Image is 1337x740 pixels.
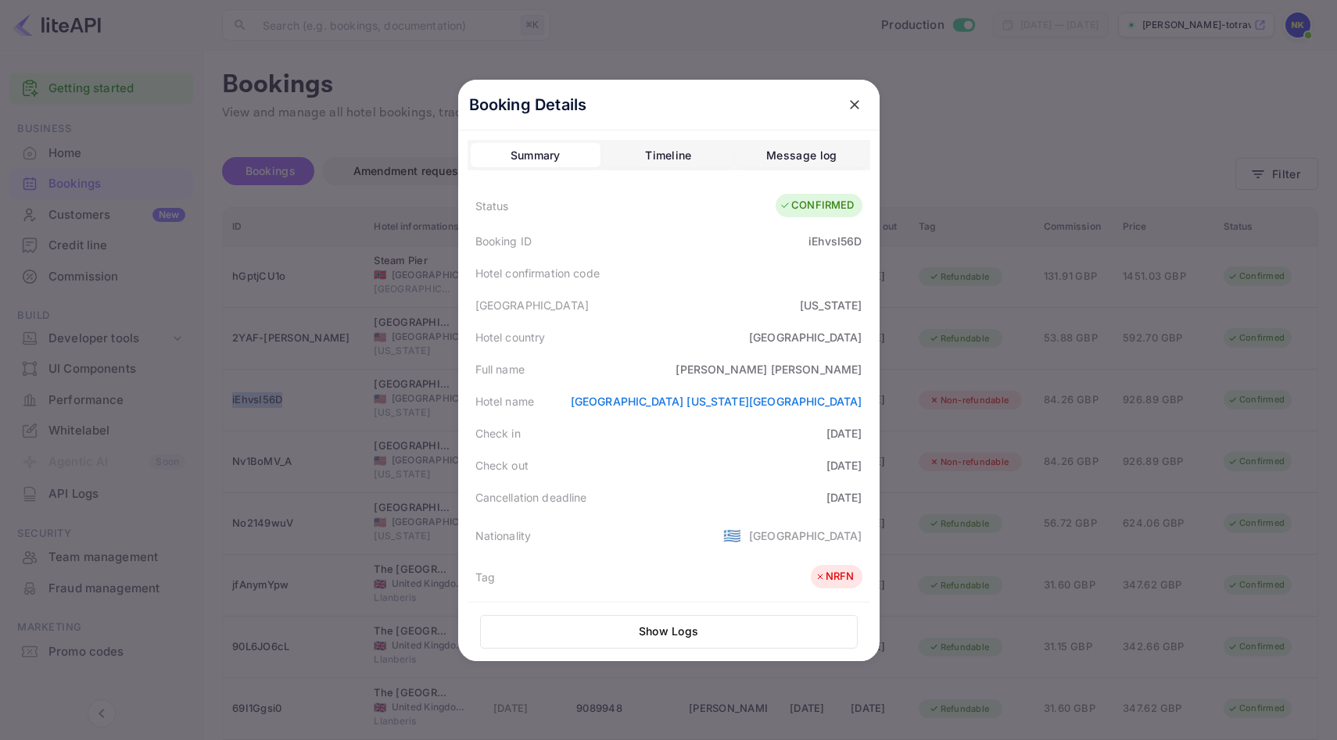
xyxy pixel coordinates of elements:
div: [DATE] [826,425,862,441]
div: Hotel country [475,329,546,345]
div: Full name [475,361,525,377]
div: [DATE] [826,457,862,474]
div: Summary [511,146,561,165]
div: Hotel name [475,393,535,409]
div: NRFN [815,569,855,584]
span: United States [723,521,741,549]
div: [DATE] [826,489,862,506]
div: Hotel confirmation code [475,265,600,281]
div: [US_STATE] [800,297,862,313]
div: [GEOGRAPHIC_DATA] [749,527,862,544]
div: Cancellation deadline [475,489,587,506]
p: Booking Details [469,93,587,116]
button: Summary [471,143,600,168]
div: [GEOGRAPHIC_DATA] [749,329,862,345]
div: [PERSON_NAME] [PERSON_NAME] [676,361,862,377]
button: Timeline [604,143,733,168]
div: CONFIRMED [780,198,854,213]
div: Check out [475,457,529,474]
div: Booking ID [475,233,532,249]
button: Message log [737,143,866,168]
a: [GEOGRAPHIC_DATA] [US_STATE][GEOGRAPHIC_DATA] [571,395,862,408]
button: close [841,91,869,119]
div: iEhvsI56D [808,233,862,249]
div: Status [475,198,509,214]
button: Show Logs [480,615,858,649]
div: Message log [766,146,837,165]
div: [GEOGRAPHIC_DATA] [475,297,590,313]
div: Tag [475,569,495,585]
div: Timeline [645,146,691,165]
div: Check in [475,425,521,441]
div: Nationality [475,527,532,544]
